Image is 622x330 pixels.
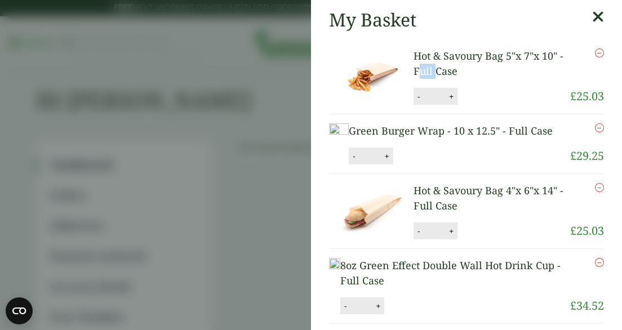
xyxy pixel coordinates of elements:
span: £ [570,88,576,104]
span: £ [570,148,576,163]
bdi: 29.25 [570,148,604,163]
a: Remove this item [595,258,604,267]
button: - [414,92,423,101]
span: £ [570,223,576,238]
button: - [341,301,350,311]
button: - [414,226,423,236]
a: Hot & Savoury Bag 5"x 7"x 10" - Full Case [414,49,563,78]
bdi: 34.52 [570,298,604,313]
a: Remove this item [595,123,604,132]
a: Remove this item [595,183,604,192]
a: Green Burger Wrap - 10 x 12.5" - Full Case [349,124,553,137]
button: Open CMP widget [6,297,33,324]
button: + [381,151,393,161]
button: + [446,92,457,101]
bdi: 25.03 [570,223,604,238]
h2: My Basket [329,9,416,30]
span: £ [570,298,576,313]
button: - [349,151,358,161]
button: + [446,226,457,236]
a: Remove this item [595,48,604,57]
bdi: 25.03 [570,88,604,104]
a: 8oz Green Effect Double Wall Hot Drink Cup - Full Case [340,258,561,287]
button: + [372,301,384,311]
a: Hot & Savoury Bag 4"x 6"x 14" - Full Case [414,184,563,212]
